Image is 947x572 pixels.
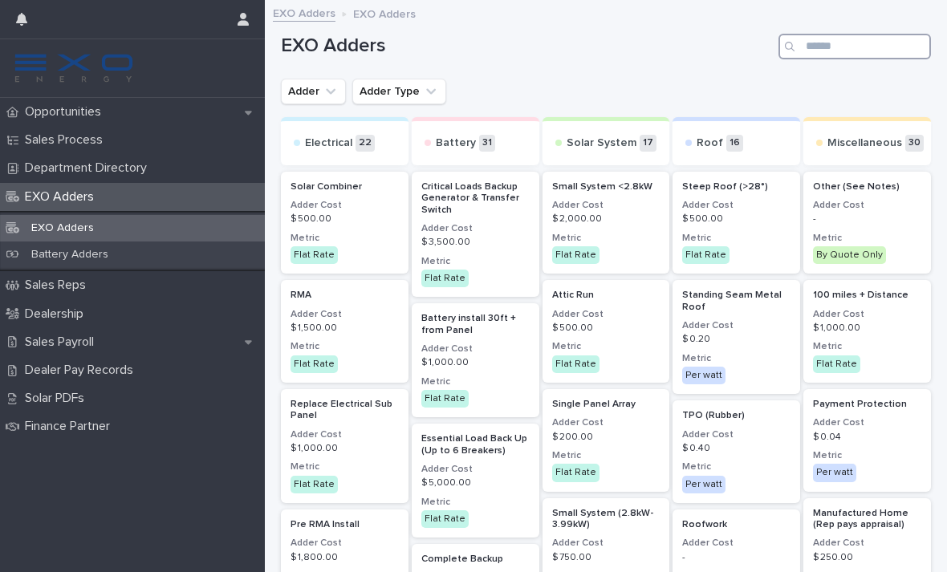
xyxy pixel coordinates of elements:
p: $ 500.00 [682,213,791,225]
button: Adder [281,79,346,104]
div: Flat Rate [552,246,599,264]
p: Battery install 30ft + from Panel [421,313,530,336]
a: Critical Loads Backup Generator & Transfer SwitchAdder Cost$ 3,500.00MetricFlat Rate [412,172,539,297]
a: Solar CombinerAdder Cost$ 500.00MetricFlat Rate [281,172,408,274]
p: EXO Adders [18,189,107,205]
h3: Metric [682,232,791,245]
h3: Metric [552,232,660,245]
p: EXO Adders [353,4,416,22]
p: Dealer Pay Records [18,363,146,378]
h3: Adder Cost [552,537,660,550]
p: $ 500.00 [552,323,660,334]
p: Department Directory [18,160,160,176]
p: Standing Seam Metal Roof [682,290,791,313]
h1: EXO Adders [281,34,772,58]
p: Other (See Notes) [813,181,921,193]
a: Essential Load Back Up (Up to 6 Breakers)Adder Cost$ 5,000.00MetricFlat Rate [412,424,539,538]
div: Flat Rate [421,390,469,408]
h3: Adder Cost [421,222,530,235]
p: $ 1,800.00 [291,552,399,563]
p: 17 [640,135,656,152]
h3: Adder Cost [291,308,399,321]
p: 22 [356,135,375,152]
p: Sales Reps [18,278,99,293]
a: Replace Electrical Sub PanelAdder Cost$ 1,000.00MetricFlat Rate [281,389,408,503]
a: RMAAdder Cost$ 1,500.00MetricFlat Rate [281,280,408,383]
div: Per watt [813,464,856,481]
a: EXO Adders [273,3,335,22]
p: $ 2,000.00 [552,213,660,225]
p: Pre RMA Install [291,519,399,530]
h3: Metric [421,255,530,268]
h3: Metric [813,340,921,353]
h3: Metric [291,232,399,245]
a: Attic RunAdder Cost$ 500.00MetricFlat Rate [543,280,670,383]
p: 30 [905,135,924,152]
p: Complete Backup [421,554,530,565]
div: Flat Rate [813,355,860,373]
p: Payment Protection [813,399,921,410]
p: Solar PDFs [18,391,97,406]
a: Steep Roof (>28°)Adder Cost$ 500.00MetricFlat Rate [673,172,800,274]
p: Solar System [567,136,636,150]
h3: Adder Cost [291,537,399,550]
h3: Adder Cost [291,428,399,441]
p: Steep Roof (>28°) [682,181,791,193]
h3: Adder Cost [813,199,921,212]
img: FKS5r6ZBThi8E5hshIGi [13,52,135,84]
div: Flat Rate [291,355,338,373]
a: Other (See Notes)Adder Cost-MetricBy Quote Only [803,172,931,274]
p: $ 3,500.00 [421,237,530,248]
p: $ 1,000.00 [813,323,921,334]
p: Critical Loads Backup Generator & Transfer Switch [421,181,530,216]
p: Battery Adders [18,248,121,262]
h3: Adder Cost [682,537,791,550]
p: Small System (2.8kW-3.99kW) [552,508,660,531]
p: $ 0.20 [682,334,791,345]
p: $ 500.00 [291,213,399,225]
p: - [813,213,921,225]
p: Essential Load Back Up (Up to 6 Breakers) [421,433,530,456]
div: Flat Rate [421,510,469,528]
p: TPO (Rubber) [682,410,791,421]
a: Small System <2.8kWAdder Cost$ 2,000.00MetricFlat Rate [543,172,670,274]
h3: Metric [682,352,791,365]
p: $ 250.00 [813,552,921,563]
div: Per watt [682,367,725,384]
div: Flat Rate [291,476,338,493]
p: Sales Payroll [18,335,107,350]
p: Manufactured Home (Rep pays appraisal) [813,508,921,531]
h3: Metric [291,460,399,473]
h3: Metric [682,460,791,473]
h3: Adder Cost [421,343,530,355]
p: $ 1,000.00 [421,357,530,368]
h3: Adder Cost [421,463,530,476]
p: Dealership [18,306,96,322]
button: Adder Type [352,79,446,104]
h3: Adder Cost [813,416,921,429]
p: 16 [726,135,743,152]
p: Solar Combiner [291,181,399,193]
a: Battery install 30ft + from PanelAdder Cost$ 1,000.00MetricFlat Rate [412,303,539,417]
p: Replace Electrical Sub Panel [291,399,399,422]
p: Miscellaneous [827,136,902,150]
p: 31 [479,135,495,152]
h3: Adder Cost [682,319,791,332]
p: - [682,552,791,563]
input: Search [778,34,931,59]
h3: Metric [813,449,921,462]
p: $ 750.00 [552,552,660,563]
h3: Adder Cost [682,199,791,212]
p: $ 0.04 [813,432,921,443]
div: Flat Rate [552,464,599,481]
div: Flat Rate [421,270,469,287]
h3: Adder Cost [291,199,399,212]
p: Attic Run [552,290,660,301]
p: EXO Adders [18,221,107,235]
div: Flat Rate [552,355,599,373]
h3: Metric [421,375,530,388]
a: 100 miles + DistanceAdder Cost$ 1,000.00MetricFlat Rate [803,280,931,383]
a: Single Panel ArrayAdder Cost$ 200.00MetricFlat Rate [543,389,670,492]
div: By Quote Only [813,246,886,264]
